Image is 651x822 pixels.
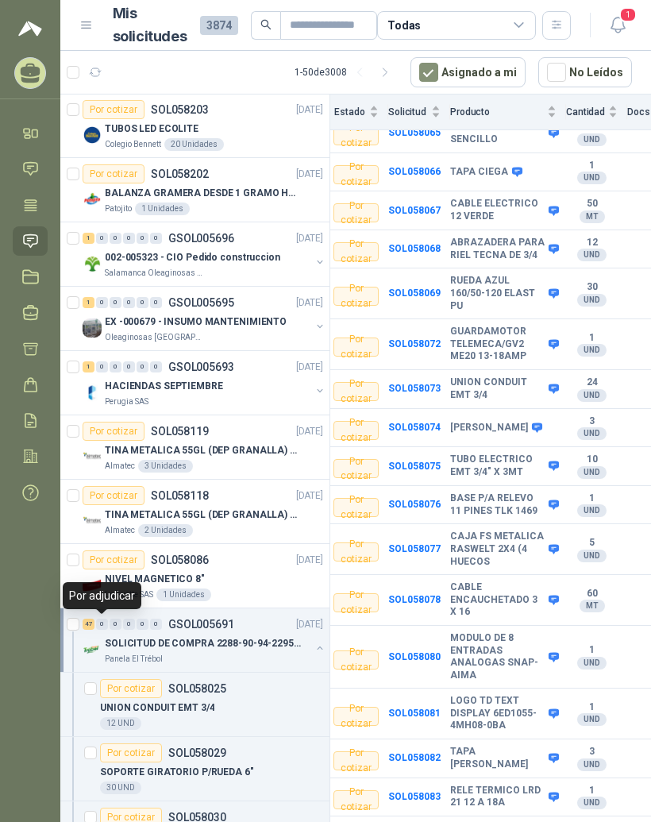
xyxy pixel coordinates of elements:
b: SOL058077 [388,543,441,554]
b: [PERSON_NAME] [450,422,528,434]
p: GSOL005693 [168,361,234,372]
p: NIVEL MAGNETICO 8" [105,572,205,587]
p: Salamanca Oleaginosas SAS [105,267,205,280]
p: TINA METALICA 55GL (DEP GRANALLA) CON TAPA [105,443,302,458]
div: 3 Unidades [138,460,193,473]
p: HACIENDAS SEPTIEMBRE [105,379,223,394]
div: 0 [123,297,135,308]
a: SOL058074 [388,422,441,433]
b: UNION CONDUIT EMT 3/4 [450,376,545,401]
b: 12 [566,237,618,249]
div: 1 Unidades [156,589,211,601]
div: UND [577,797,607,809]
div: 0 [96,297,108,308]
div: 12 UND [100,717,141,730]
a: SOL058073 [388,383,441,394]
a: Por cotizarSOL058025UNION CONDUIT EMT 3/412 UND [60,673,329,737]
div: 1 [83,361,94,372]
div: Por cotizar [100,743,162,762]
b: 1 [566,332,618,345]
div: UND [577,249,607,261]
a: SOL058078 [388,594,441,605]
a: SOL058066 [388,166,441,177]
div: 0 [137,361,148,372]
a: SOL058076 [388,499,441,510]
a: SOL058065 [388,127,441,138]
p: SOL058119 [151,426,209,437]
div: Por cotizar [333,650,379,670]
p: 002-005323 - CIO Pedido construccion [105,250,280,265]
a: SOL058069 [388,288,441,299]
b: CABLE ELECTRICO 12 VERDE [450,198,545,222]
div: UND [577,344,607,357]
div: MT [580,600,605,612]
a: SOL058075 [388,461,441,472]
a: SOL058067 [388,205,441,216]
a: 1 0 0 0 0 0 GSOL005696[DATE] Company Logo002-005323 - CIO Pedido construccionSalamanca Oleaginosa... [83,229,326,280]
p: SOL058025 [168,683,226,694]
div: Por cotizar [333,421,379,440]
p: TUBOS LED ECOLITE [105,122,198,137]
b: RUEDA AZUL 160/50-120 ELAST PU [450,275,545,312]
a: SOL058068 [388,243,441,254]
div: UND [577,466,607,479]
a: 47 0 0 0 0 0 GSOL005691[DATE] Company LogoSOLICITUD DE COMPRA 2288-90-94-2295-96-2301-02-04Panela... [83,615,326,666]
b: CABLE ENCAUCHETADO 3 X 16 [450,581,545,619]
div: Por adjudicar [63,582,141,609]
span: 3874 [200,16,238,35]
p: [DATE] [296,424,323,439]
div: 47 [83,619,94,630]
p: Perugia SAS [105,396,148,408]
div: Por cotizar [333,459,379,478]
p: SOL058086 [151,554,209,565]
b: 60 [566,588,618,600]
div: 0 [137,233,148,244]
p: SOLICITUD DE COMPRA 2288-90-94-2295-96-2301-02-04 [105,636,302,651]
div: Por cotizar [333,707,379,726]
a: Por cotizarSOL058202[DATE] Company LogoBALANZA GRAMERA DESDE 1 GRAMO HASTA 5 GRAMOSPatojito1 Unid... [60,158,329,222]
p: Colegio Bennett [105,138,161,151]
b: 5 [566,537,618,550]
p: GSOL005691 [168,619,234,630]
p: Almatec [105,524,135,537]
b: TUBO ELECTRICO EMT 3/4" X 3MT [450,453,545,478]
span: Cantidad [566,106,605,118]
b: 1 [566,701,618,714]
a: SOL058080 [388,651,441,662]
b: 50 [566,198,618,210]
b: LOGO TD TEXT DISPLAY 6ED1055-4MH08-0BA [450,695,545,732]
a: SOL058072 [388,338,441,349]
div: 1 - 50 de 3008 [295,60,398,85]
p: SOL058118 [151,490,209,501]
button: No Leídos [538,57,632,87]
div: 0 [96,619,108,630]
a: Por cotizarSOL058119[DATE] Company LogoTINA METALICA 55GL (DEP GRANALLA) CON TAPAAlmatec3 Unidades [60,415,329,480]
div: 0 [123,233,135,244]
div: 0 [137,297,148,308]
div: Por cotizar [333,751,379,770]
div: Por cotizar [83,422,144,441]
div: Por cotizar [333,165,379,184]
p: SOL058203 [151,104,209,115]
img: Logo peakr [18,19,42,38]
div: UND [577,713,607,726]
div: UND [577,294,607,307]
button: Asignado a mi [410,57,526,87]
a: Por cotizarSOL058086[DATE] Company LogoNIVEL MAGNETICO 8"Lafayette SAS1 Unidades [60,544,329,608]
div: 30 UND [100,781,141,794]
div: Por cotizar [333,790,379,809]
b: SOL058082 [388,752,441,763]
div: UND [577,758,607,771]
div: Por cotizar [333,542,379,562]
b: INTERRUPTOR SENCILLO [450,121,545,145]
h1: Mis solicitudes [113,2,187,48]
p: Panela El Trébol [105,653,163,666]
b: CAJA FS METALICA RASWELT 2X4 (4 HUECOS [450,531,545,568]
b: BASE P/A RELEVO 11 PINES TLK 1469 [450,492,545,517]
a: Por cotizarSOL058203[DATE] Company LogoTUBOS LED ECOLITEColegio Bennett20 Unidades [60,94,329,158]
span: Solicitud [388,106,428,118]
